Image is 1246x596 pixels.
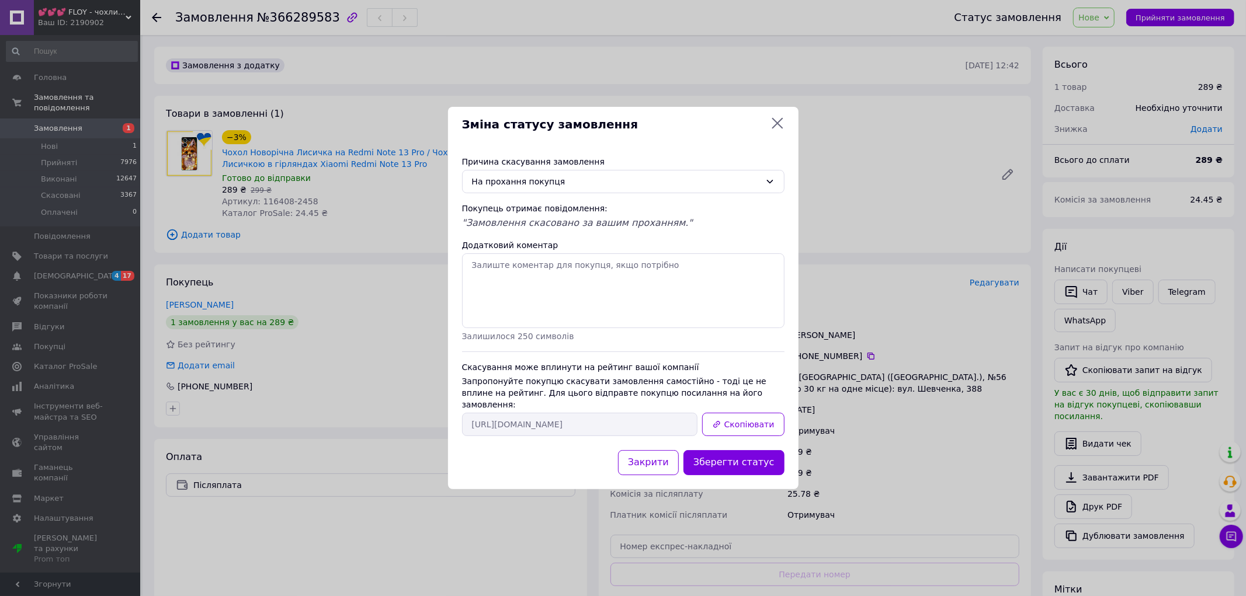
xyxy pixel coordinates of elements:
div: Покупець отримає повідомлення: [462,203,785,214]
button: Скопіювати [702,413,784,436]
label: Додатковий коментар [462,241,558,250]
button: Зберегти статус [683,450,785,475]
div: Скасування може вплинути на рейтинг вашої компанії [462,361,785,373]
span: Залишилося 250 символів [462,332,574,341]
span: "Замовлення скасовано за вашим проханням." [462,217,693,228]
div: Причина скасування замовлення [462,156,785,168]
span: Зміна статусу замовлення [462,116,766,133]
button: Закрити [618,450,679,475]
div: Запропонуйте покупцю скасувати замовлення самостійно - тоді це не вплине на рейтинг. Для цього ві... [462,375,785,410]
div: На прохання покупця [472,175,761,188]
